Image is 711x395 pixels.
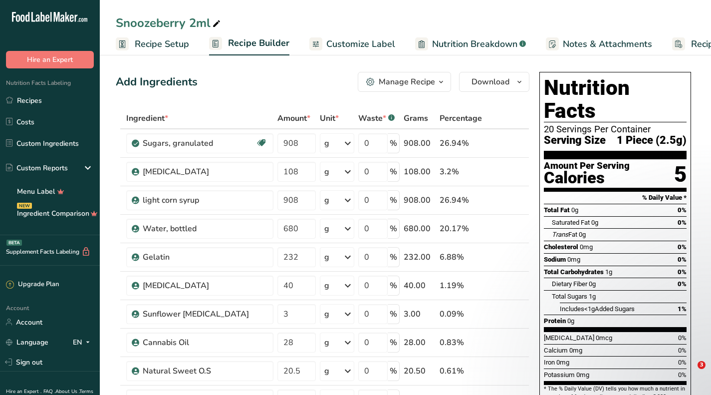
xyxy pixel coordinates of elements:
[552,231,577,238] span: Fat
[571,206,578,214] span: 0g
[440,251,482,263] div: 6.88%
[560,305,635,313] span: Includes Added Sugars
[576,371,589,379] span: 0mg
[544,334,594,342] span: [MEDICAL_DATA]
[544,206,570,214] span: Total Fat
[544,76,687,122] h1: Nutrition Facts
[544,161,630,171] div: Amount Per Serving
[143,223,267,235] div: Water, bottled
[404,280,436,292] div: 40.00
[6,280,59,290] div: Upgrade Plan
[135,37,189,51] span: Recipe Setup
[228,36,289,50] span: Recipe Builder
[678,347,687,354] span: 0%
[326,37,395,51] span: Customize Label
[324,365,329,377] div: g
[678,280,687,288] span: 0%
[440,308,482,320] div: 0.09%
[404,365,436,377] div: 20.50
[126,112,168,124] span: Ingredient
[544,317,566,325] span: Protein
[678,359,687,366] span: 0%
[580,243,593,251] span: 0mg
[544,256,566,263] span: Sodium
[6,334,48,351] a: Language
[404,223,436,235] div: 680.00
[678,334,687,342] span: 0%
[324,137,329,149] div: g
[563,37,652,51] span: Notes & Attachments
[404,112,428,124] span: Grams
[143,137,255,149] div: Sugars, granulated
[324,251,329,263] div: g
[617,134,687,147] span: 1 Piece (2.5g)
[6,51,94,68] button: Hire an Expert
[404,166,436,178] div: 108.00
[440,280,482,292] div: 1.19%
[544,268,604,276] span: Total Carbohydrates
[544,124,687,134] div: 20 Servings Per Container
[440,166,482,178] div: 3.2%
[73,336,94,348] div: EN
[324,280,329,292] div: g
[440,337,482,349] div: 0.83%
[472,76,509,88] span: Download
[209,32,289,56] a: Recipe Builder
[605,268,612,276] span: 1g
[569,347,582,354] span: 0mg
[277,112,310,124] span: Amount
[320,112,339,124] span: Unit
[678,219,687,226] span: 0%
[324,337,329,349] div: g
[143,308,267,320] div: Sunflower [MEDICAL_DATA]
[143,337,267,349] div: Cannabis Oil
[440,365,482,377] div: 0.61%
[589,293,596,300] span: 1g
[309,33,395,55] a: Customize Label
[324,223,329,235] div: g
[678,256,687,263] span: 0%
[143,194,267,206] div: light corn syrup
[584,305,595,313] span: <1g
[674,161,687,188] div: 5
[459,72,529,92] button: Download
[17,203,32,209] div: NEW
[678,243,687,251] span: 0%
[440,223,482,235] div: 20.17%
[55,388,79,395] a: About Us .
[440,112,482,124] span: Percentage
[143,365,267,377] div: Natural Sweet O.S
[415,33,526,55] a: Nutrition Breakdown
[6,388,41,395] a: Hire an Expert .
[6,163,68,173] div: Custom Reports
[544,347,568,354] span: Calcium
[589,280,596,288] span: 0g
[440,194,482,206] div: 26.94%
[404,308,436,320] div: 3.00
[552,293,587,300] span: Total Sugars
[324,308,329,320] div: g
[677,361,701,385] iframe: Intercom live chat
[678,305,687,313] span: 1%
[567,317,574,325] span: 0g
[544,192,687,204] section: % Daily Value *
[116,74,198,90] div: Add Ingredients
[678,268,687,276] span: 0%
[544,171,630,185] div: Calories
[579,231,586,238] span: 0g
[404,194,436,206] div: 908.00
[143,251,267,263] div: Gelatin
[440,137,482,149] div: 26.94%
[404,251,436,263] div: 232.00
[556,359,569,366] span: 0mg
[324,166,329,178] div: g
[116,33,189,55] a: Recipe Setup
[552,231,568,238] i: Trans
[358,112,395,124] div: Waste
[552,219,590,226] span: Saturated Fat
[596,334,612,342] span: 0mcg
[567,256,580,263] span: 0mg
[591,219,598,226] span: 0g
[544,371,575,379] span: Potassium
[552,280,587,288] span: Dietary Fiber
